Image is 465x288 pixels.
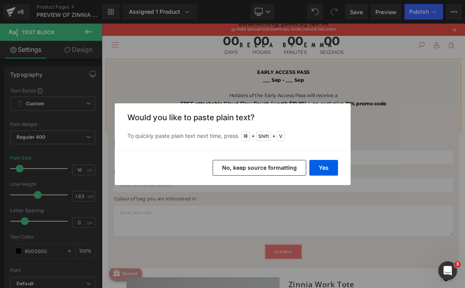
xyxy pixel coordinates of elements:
[16,152,460,162] p: Name:
[286,34,317,40] span: Seconds
[309,160,338,176] button: Yes
[159,15,180,34] span: 00
[159,34,180,40] span: Days
[16,188,460,198] p: Email:
[286,15,317,34] span: 00
[197,34,221,40] span: Hours
[167,90,309,98] span: Holders of the Early Access Pass will receive a
[252,132,255,140] span: +
[256,132,271,141] span: Shift
[16,202,460,220] input: Enter your email address
[438,261,457,280] iframe: Intercom live chat
[16,166,460,184] input: Enter your name
[197,15,221,34] span: 00
[127,113,338,122] h3: Would you like to paste plain text?
[454,261,461,268] span: 3
[204,60,272,67] strong: EARLY ACCESS PASS
[127,132,338,141] p: To quickly paste plain text next time, press
[211,70,265,77] strong: ___ Sep - ___ Sep
[277,132,285,141] span: V
[16,224,460,235] p: Colour of bag you are interested in
[272,132,276,140] span: +
[103,101,373,108] span: FREE attachable Cloud Flow Pouch (worth $19.90) + an exclusive 10% promo code
[213,160,306,176] button: No, keep source formatting
[239,15,268,34] span: 00
[239,34,268,40] span: Minutes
